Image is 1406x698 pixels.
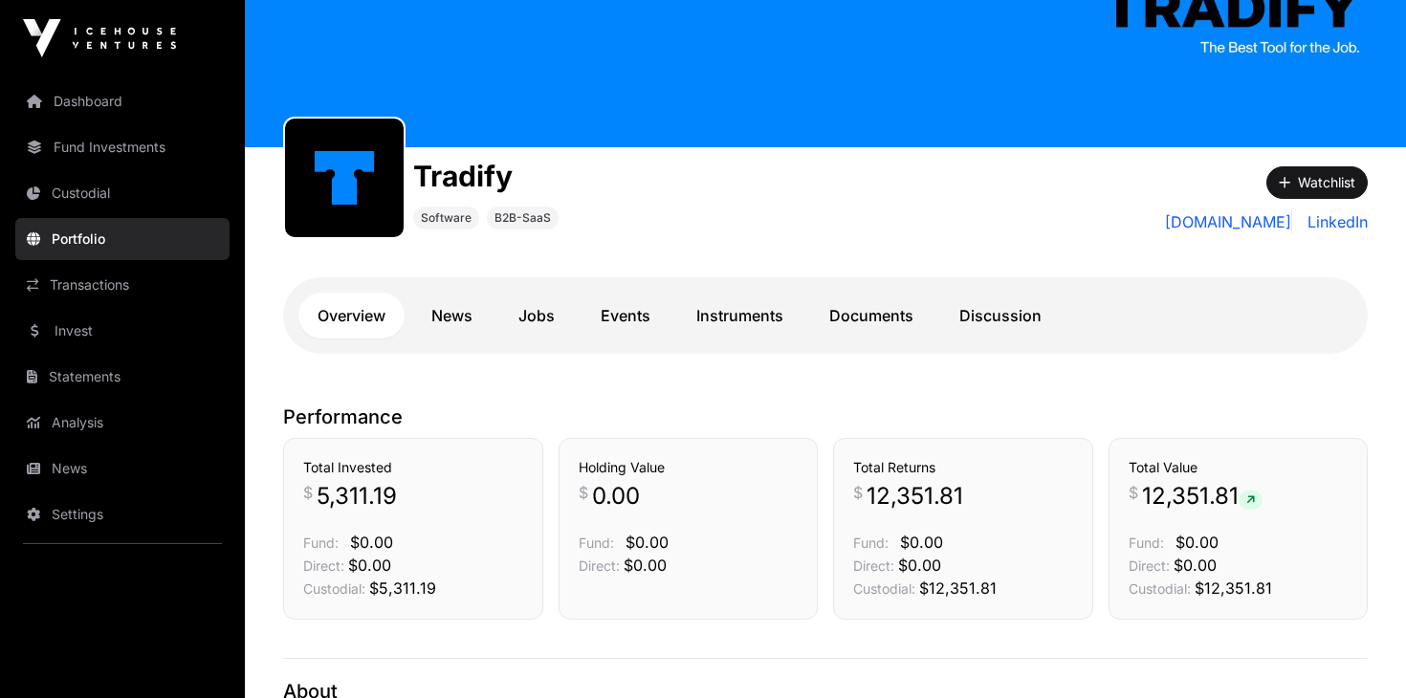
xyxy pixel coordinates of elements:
[15,402,230,444] a: Analysis
[15,172,230,214] a: Custodial
[15,80,230,122] a: Dashboard
[579,534,614,551] span: Fund:
[303,580,365,597] span: Custodial:
[853,458,1073,477] h3: Total Returns
[582,293,670,338] a: Events
[579,557,620,574] span: Direct:
[940,293,1061,338] a: Discussion
[15,126,230,168] a: Fund Investments
[810,293,933,338] a: Documents
[919,578,997,598] span: $12,351.81
[348,556,391,575] span: $0.00
[317,481,397,512] span: 5,311.19
[350,533,393,552] span: $0.00
[579,458,799,477] h3: Holding Value
[853,557,894,574] span: Direct:
[15,493,230,535] a: Settings
[303,534,339,551] span: Fund:
[867,481,963,512] span: 12,351.81
[15,447,230,490] a: News
[1300,210,1368,233] a: LinkedIn
[15,264,230,306] a: Transactions
[298,293,405,338] a: Overview
[15,218,230,260] a: Portfolio
[283,404,1368,430] p: Performance
[15,356,230,398] a: Statements
[579,481,588,504] span: $
[1129,557,1170,574] span: Direct:
[303,481,313,504] span: $
[853,481,863,504] span: $
[1266,166,1368,199] button: Watchlist
[853,534,889,551] span: Fund:
[303,458,523,477] h3: Total Invested
[900,533,943,552] span: $0.00
[1129,481,1138,504] span: $
[1175,533,1219,552] span: $0.00
[494,210,551,226] span: B2B-SaaS
[412,293,492,338] a: News
[677,293,802,338] a: Instruments
[298,293,1352,338] nav: Tabs
[1165,210,1292,233] a: [DOMAIN_NAME]
[15,310,230,352] a: Invest
[293,126,396,229] img: tradify.png
[1142,481,1263,512] span: 12,351.81
[1129,580,1191,597] span: Custodial:
[413,159,559,193] h1: Tradify
[23,19,176,57] img: Icehouse Ventures Logo
[853,580,915,597] span: Custodial:
[1310,606,1406,698] iframe: Chat Widget
[626,533,669,552] span: $0.00
[1129,458,1349,477] h3: Total Value
[624,556,667,575] span: $0.00
[592,481,640,512] span: 0.00
[499,293,574,338] a: Jobs
[369,578,436,598] span: $5,311.19
[1174,556,1217,575] span: $0.00
[303,557,344,574] span: Direct:
[421,210,472,226] span: Software
[1129,534,1164,551] span: Fund:
[898,556,941,575] span: $0.00
[1195,578,1272,598] span: $12,351.81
